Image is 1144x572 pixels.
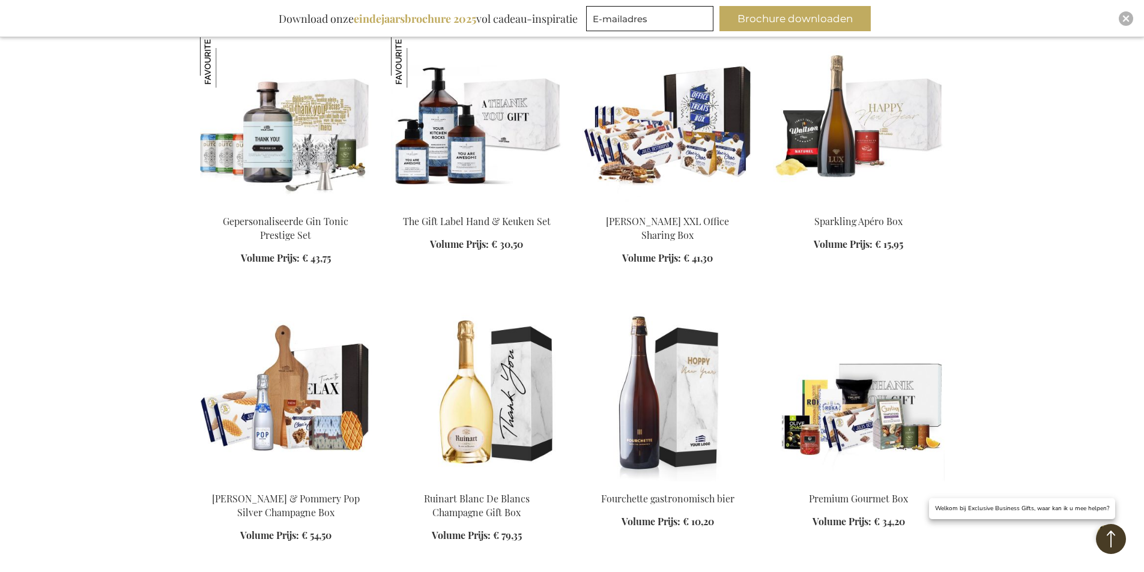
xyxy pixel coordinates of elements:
a: Gepersonaliseerde Gin Tonic Prestige Set [223,215,348,241]
img: Sparkling Apero Box [773,36,945,204]
span: € 34,20 [874,515,905,528]
a: Volume Prijs: € 43,75 [241,251,331,265]
span: Volume Prijs: [240,529,299,541]
span: € 10,20 [683,515,714,528]
a: Ruinart Blanc De Blancs Champagne Gift Box [391,477,563,488]
div: Download onze vol cadeau-inspiratie [273,6,583,31]
a: Fourchette gastronomisch bier [601,492,734,505]
a: Sparkling Apéro Box [814,215,903,227]
a: The Gift Label Hand & Keuken Set [403,215,551,227]
span: Volume Prijs: [241,251,300,264]
input: E-mailadres [586,6,713,31]
button: Brochure downloaden [719,6,871,31]
a: Ruinart Blanc De Blancs Champagne Gift Box [424,492,530,519]
a: Premium Gourmet Box [773,477,945,488]
img: Personalised Gin Tonic Prestige Set [200,36,372,204]
a: Sweet Delights & Pommery Pop Silver Champagne Box [200,477,372,488]
span: Volume Prijs: [432,529,491,541]
a: [PERSON_NAME] & Pommery Pop Silver Champagne Box [212,492,360,519]
a: Volume Prijs: € 54,50 [240,529,331,543]
span: Volume Prijs: [813,515,871,528]
img: The Gift Label Hand & Kitchen Set [391,36,563,204]
a: Volume Prijs: € 30,50 [430,238,523,251]
img: Fourchette beer 75 cl [582,313,754,481]
a: Jules Destrooper XXL Office Sharing Box [582,199,754,211]
a: Volume Prijs: € 34,20 [813,515,905,529]
img: The Gift Label Hand & Keuken Set [391,36,443,88]
img: Ruinart Blanc De Blancs Champagne Gift Box [391,313,563,481]
img: Sweet Delights & Pommery Pop Silver Champagne Box [200,313,372,481]
b: eindejaarsbrochure 2025 [354,11,476,26]
div: Close [1119,11,1133,26]
a: The Gift Label Hand & Kitchen Set The Gift Label Hand & Keuken Set [391,199,563,211]
form: marketing offers and promotions [586,6,717,35]
a: Premium Gourmet Box [809,492,908,505]
span: € 54,50 [301,529,331,541]
img: Gepersonaliseerde Gin Tonic Prestige Set [200,36,252,88]
span: Volume Prijs: [622,515,680,528]
a: Volume Prijs: € 41,30 [622,251,713,265]
a: Volume Prijs: € 10,20 [622,515,714,529]
span: € 41,30 [683,251,713,264]
span: Volume Prijs: [814,238,873,250]
span: € 79,35 [493,529,522,541]
a: [PERSON_NAME] XXL Office Sharing Box [606,215,729,241]
img: Premium Gourmet Box [773,313,945,481]
span: € 43,75 [302,251,331,264]
img: Jules Destrooper XXL Office Sharing Box [582,36,754,204]
a: Volume Prijs: € 15,95 [814,238,903,251]
a: Fourchette beer 75 cl [582,477,754,488]
span: € 30,50 [491,238,523,250]
span: € 15,95 [875,238,903,250]
span: Volume Prijs: [622,251,681,264]
a: Volume Prijs: € 79,35 [432,529,522,543]
a: Sparkling Apero Box [773,199,945,211]
span: Volume Prijs: [430,238,489,250]
img: Close [1122,15,1130,22]
a: Personalised Gin Tonic Prestige Set Gepersonaliseerde Gin Tonic Prestige Set [200,199,372,211]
